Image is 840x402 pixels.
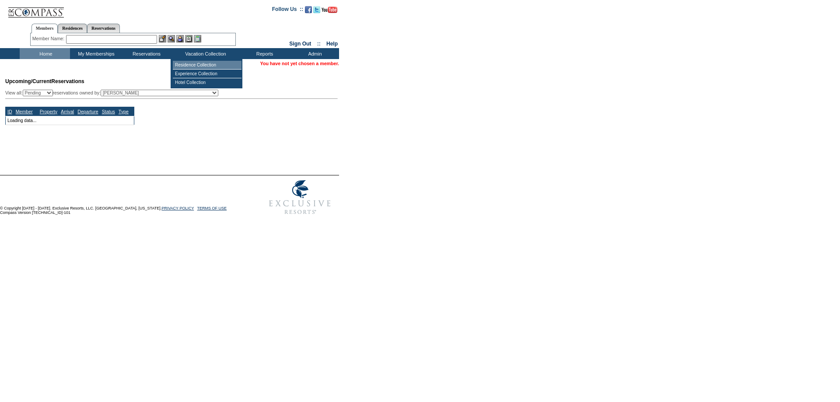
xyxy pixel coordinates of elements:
[168,35,175,42] img: View
[61,109,74,114] a: Arrival
[289,41,311,47] a: Sign Out
[173,78,241,87] td: Hotel Collection
[194,35,201,42] img: b_calculator.gif
[5,78,51,84] span: Upcoming/Current
[313,6,320,13] img: Follow us on Twitter
[7,109,12,114] a: ID
[305,6,312,13] img: Become our fan on Facebook
[77,109,98,114] a: Departure
[6,116,134,125] td: Loading data...
[119,109,129,114] a: Type
[176,35,184,42] img: Impersonate
[272,5,303,16] td: Follow Us ::
[31,24,58,33] a: Members
[5,90,222,96] div: View all: reservations owned by:
[197,206,227,210] a: TERMS OF USE
[102,109,115,114] a: Status
[173,70,241,78] td: Experience Collection
[120,48,171,59] td: Reservations
[20,48,70,59] td: Home
[32,35,66,42] div: Member Name:
[40,109,57,114] a: Property
[173,61,241,70] td: Residence Collection
[87,24,120,33] a: Reservations
[159,35,166,42] img: b_edit.gif
[171,48,238,59] td: Vacation Collection
[238,48,289,59] td: Reports
[70,48,120,59] td: My Memberships
[58,24,87,33] a: Residences
[305,9,312,14] a: Become our fan on Facebook
[16,109,33,114] a: Member
[5,78,84,84] span: Reservations
[289,48,339,59] td: Admin
[322,9,337,14] a: Subscribe to our YouTube Channel
[322,7,337,13] img: Subscribe to our YouTube Channel
[261,175,339,219] img: Exclusive Resorts
[185,35,192,42] img: Reservations
[260,61,339,66] span: You have not yet chosen a member.
[317,41,321,47] span: ::
[313,9,320,14] a: Follow us on Twitter
[326,41,338,47] a: Help
[161,206,194,210] a: PRIVACY POLICY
